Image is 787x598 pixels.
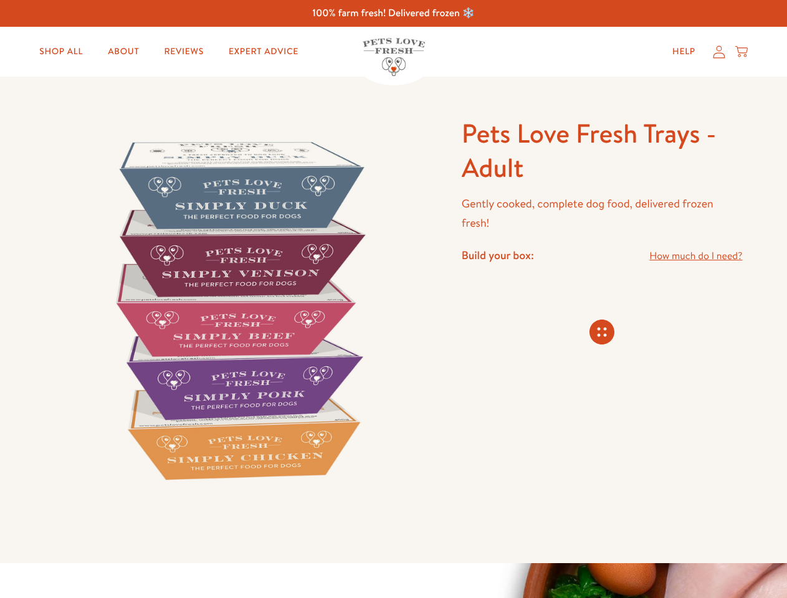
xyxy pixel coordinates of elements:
[363,38,425,76] img: Pets Love Fresh
[98,39,149,64] a: About
[154,39,213,64] a: Reviews
[462,194,743,232] p: Gently cooked, complete dog food, delivered frozen fresh!
[45,116,432,503] img: Pets Love Fresh Trays - Adult
[649,248,742,265] a: How much do I need?
[462,116,743,184] h1: Pets Love Fresh Trays - Adult
[219,39,308,64] a: Expert Advice
[29,39,93,64] a: Shop All
[462,248,534,262] h4: Build your box:
[589,320,614,344] svg: Connecting store
[662,39,705,64] a: Help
